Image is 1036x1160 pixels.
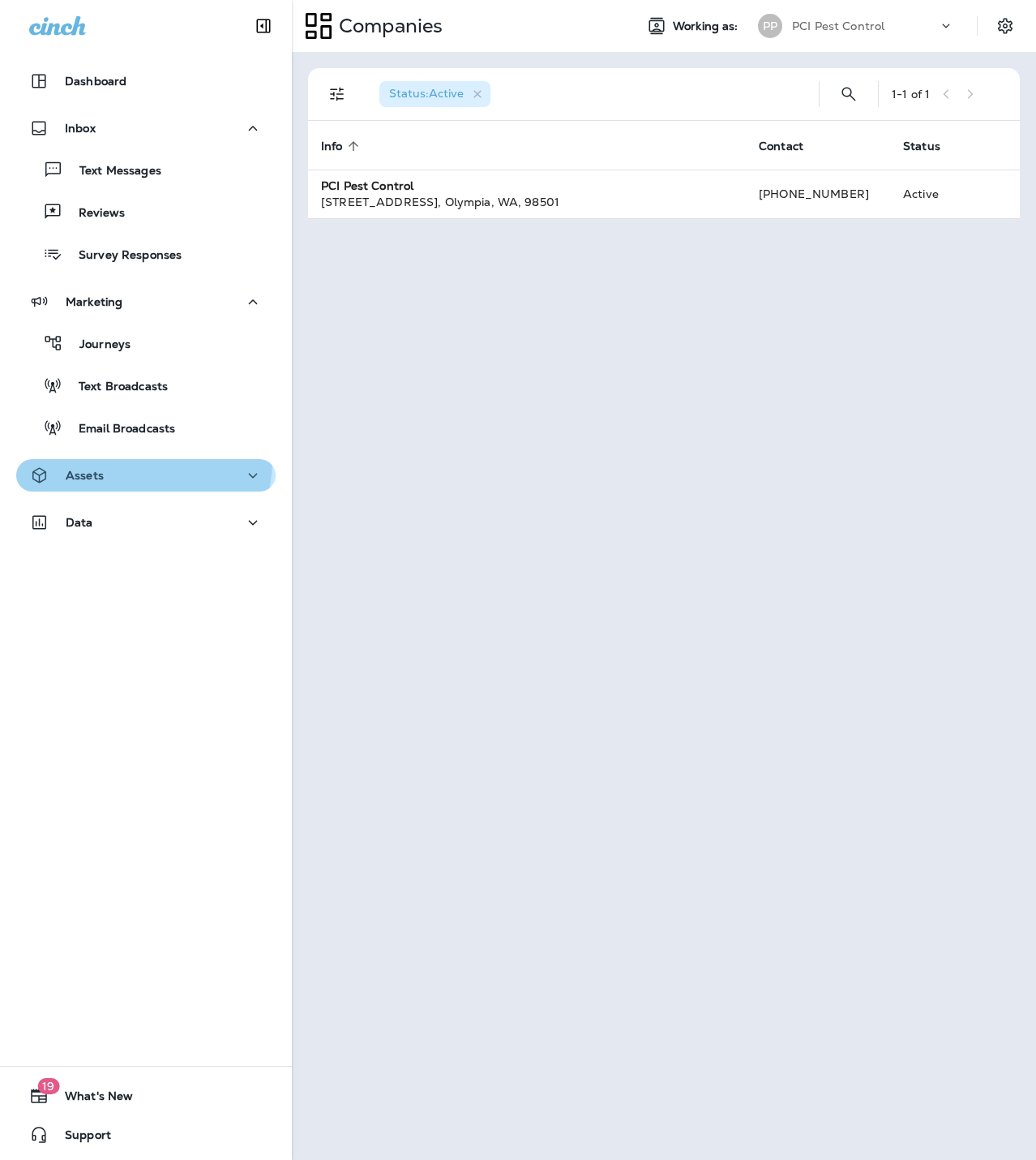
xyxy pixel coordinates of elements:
button: Text Broadcasts [16,368,276,402]
span: Working as: [673,19,742,33]
div: Status:Active [379,81,490,107]
p: Email Broadcasts [62,422,175,437]
p: Survey Responses [62,248,182,264]
button: Journeys [16,326,276,360]
button: Support [16,1119,276,1151]
button: Email Broadcasts [16,410,276,445]
span: What's New [49,1089,133,1109]
button: Reviews [16,195,276,229]
span: Status [903,140,940,153]
p: Data [66,516,93,529]
span: Status [903,139,961,153]
span: Info [321,140,343,153]
span: Contact [759,139,824,153]
button: Settings [991,11,1020,41]
td: [PHONE_NUMBER] [746,170,890,218]
strong: PCI Pest Control [321,178,413,193]
span: Support [49,1128,111,1148]
button: Collapse Sidebar [241,10,286,42]
span: 19 [37,1078,59,1094]
p: Text Broadcasts [62,380,168,395]
p: Assets [66,469,104,482]
div: PP [758,14,782,38]
span: Info [321,139,364,153]
p: Text Messages [63,164,161,179]
button: Filters [321,78,353,110]
p: Dashboard [65,75,126,88]
button: Marketing [16,286,276,318]
button: Text Messages [16,153,276,187]
td: Active [890,170,976,218]
div: [STREET_ADDRESS] , Olympia , WA , 98501 [321,194,733,210]
p: Reviews [62,206,125,221]
p: Companies [332,14,443,38]
button: Search Companies [833,78,865,110]
span: Status : Active [389,86,464,101]
p: PCI Pest Control [792,19,884,32]
p: Journeys [63,337,131,353]
button: Data [16,506,276,539]
button: 19What's New [16,1080,276,1112]
button: Assets [16,459,276,492]
div: 1 - 1 of 1 [892,88,930,101]
button: Inbox [16,112,276,144]
p: Marketing [66,295,122,308]
p: Inbox [65,122,96,135]
button: Survey Responses [16,237,276,271]
span: Contact [759,140,803,153]
button: Dashboard [16,65,276,97]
